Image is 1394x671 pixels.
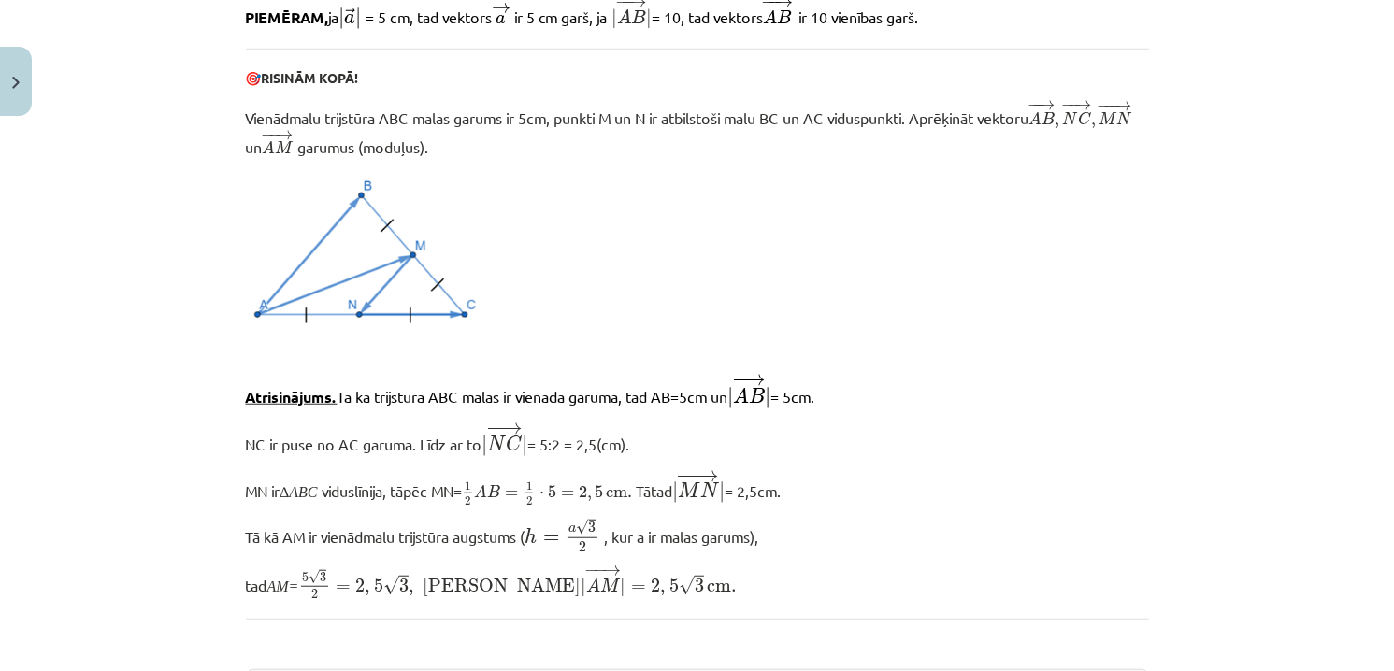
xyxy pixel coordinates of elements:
span: ir 5 cm garš, ja [514,7,608,26]
span: . [627,493,632,498]
span: , [661,586,667,596]
span: , [587,493,592,502]
span: | [356,7,362,29]
span: C [1078,112,1091,125]
span: , [1091,120,1096,129]
span: − [494,422,498,435]
span: | [672,481,678,503]
span: C [506,435,522,452]
span: = [631,584,646,592]
span: 5 [374,578,383,592]
span: ir 10 vienības garš. [799,7,919,26]
span: N [488,436,507,451]
span: tad [246,576,267,594]
span: M [1099,113,1116,125]
span: un [246,137,263,156]
span: √ [309,570,320,584]
span: B [631,10,646,24]
span: 3 [589,521,596,532]
span: Tā kā AM ir vienādmalu trijstūra augstums ( [246,527,601,546]
span: M [276,142,294,154]
span: 5 [302,572,309,582]
span: → [1114,102,1131,111]
span: | [339,7,345,29]
span: = [561,492,574,498]
span: − [1068,101,1071,110]
span: 2 [526,496,532,505]
span: B [1042,113,1056,125]
span: , tad vektors [681,7,763,26]
span: = 5 cm, tad vektors [366,7,492,26]
span: → [744,374,765,386]
span: MN ir [246,481,280,500]
span: − [738,374,740,386]
span: A [1029,112,1042,125]
span: PIEMĒRAM, [246,7,329,27]
span: − [732,374,748,386]
: AM [267,578,289,594]
span: − [261,131,274,140]
span: | [482,435,488,456]
span: M [678,483,700,498]
span: → [277,131,294,140]
span: a [569,525,577,533]
span: cm [707,583,731,592]
span: 5 [669,578,679,592]
span: − [1032,101,1034,110]
span: → [501,422,522,435]
span: A [763,9,777,24]
span: NC ir puse no AC garuma. Līdz ar to = 5:2 = 2,5(cm). [246,435,630,453]
span: √ [577,520,589,535]
span: − [1097,102,1110,111]
span: 5 [595,486,603,499]
span: 2 [579,541,586,551]
span: = [336,584,351,592]
span: Tā kā trijstūra ABC malas ir vienāda garuma, tad AB=5cm un = 5cm. [338,387,815,406]
span: Atrisinājums. [246,387,338,407]
span: | [719,481,725,503]
span: → [492,4,510,14]
: ∆ [280,484,290,500]
span: → [697,470,718,482]
span: [PERSON_NAME] [423,578,581,596]
span: = 10 [652,7,681,26]
span: 2 [652,578,661,592]
span: √ [679,576,695,595]
span: ja [329,7,362,26]
span: 3 [320,572,326,582]
span: − [584,565,599,577]
span: N [1063,113,1079,125]
span: | [728,387,734,408]
span: N [700,483,719,498]
span: − [1028,101,1041,110]
span: B [487,486,500,498]
span: ⋅ [539,493,544,498]
img: icon-close-lesson-0947bae3869378f0d4975bcd49f059093ad1ed9edebbc8119c70593378902aed.svg [12,77,20,89]
span: , [1056,120,1060,129]
span: √ [383,576,399,595]
span: viduslīnija, tāpēc MN= [322,481,462,500]
span: M [600,578,621,592]
span: Tātad = 2,5cm. [636,481,781,500]
span: A [586,578,600,592]
span: A [474,485,487,498]
span: − [486,422,502,435]
span: B [777,10,791,24]
span: A [263,141,276,154]
span: −− [683,470,694,482]
span: | [581,578,586,597]
span: → [1074,101,1091,110]
span: garumus (moduļus). [297,137,428,156]
span: | [646,9,652,29]
span: 2 [311,590,318,600]
span: = [505,492,518,498]
span: a [496,15,506,24]
span: 3 [695,578,704,592]
span: . [731,586,737,592]
span: | [522,435,527,456]
span: A [734,388,750,404]
span: → [1038,101,1055,110]
span: | [611,9,617,29]
span: − [1061,101,1074,110]
p: 🎯 [246,68,1149,88]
